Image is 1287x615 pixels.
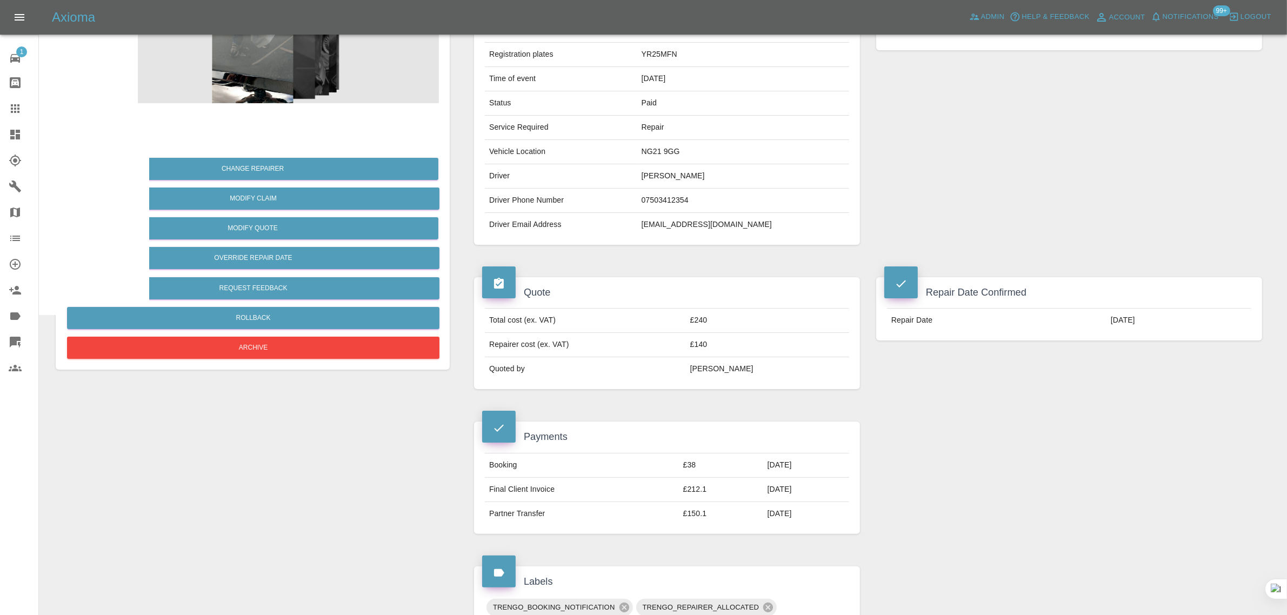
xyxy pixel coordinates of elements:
[686,357,849,381] td: [PERSON_NAME]
[1106,309,1251,332] td: [DATE]
[485,357,686,381] td: Quoted by
[485,164,637,189] td: Driver
[486,601,622,613] span: TRENGO_BOOKING_NOTIFICATION
[485,502,679,525] td: Partner Transfer
[679,502,763,525] td: £150.1
[637,67,849,91] td: [DATE]
[966,9,1008,25] a: Admin
[1109,11,1145,24] span: Account
[67,277,439,299] button: Request Feedback
[67,217,438,239] button: Modify Quote
[1148,9,1222,25] button: Notifications
[67,337,439,359] button: Archive
[637,116,849,140] td: Repair
[52,9,95,26] h5: Axioma
[763,502,849,525] td: [DATE]
[6,4,32,30] button: Open drawer
[637,91,849,116] td: Paid
[482,430,852,444] h4: Payments
[637,43,849,67] td: YR25MFN
[67,247,439,269] button: Override Repair Date
[1007,9,1092,25] button: Help & Feedback
[636,601,766,613] span: TRENGO_REPAIRER_ALLOCATED
[485,67,637,91] td: Time of event
[637,164,849,189] td: [PERSON_NAME]
[679,477,763,502] td: £212.1
[884,285,1254,300] h4: Repair Date Confirmed
[1022,11,1089,23] span: Help & Feedback
[763,453,849,477] td: [DATE]
[485,213,637,237] td: Driver Email Address
[981,11,1005,23] span: Admin
[686,333,849,357] td: £140
[686,309,849,333] td: £240
[1213,5,1230,16] span: 99+
[485,91,637,116] td: Status
[71,108,105,142] img: qt_1S8NOJA4aDea5wMjhMB2Q0gl
[637,140,849,164] td: NG21 9GG
[485,453,679,477] td: Booking
[67,188,439,210] a: Modify Claim
[637,213,849,237] td: [EMAIL_ADDRESS][DOMAIN_NAME]
[67,158,438,180] button: Change Repairer
[763,477,849,502] td: [DATE]
[485,477,679,502] td: Final Client Invoice
[485,140,637,164] td: Vehicle Location
[485,43,637,67] td: Registration plates
[1092,9,1148,26] a: Account
[67,307,439,329] button: Rollback
[16,46,27,57] span: 1
[1241,11,1271,23] span: Logout
[482,285,852,300] h4: Quote
[1226,9,1274,25] button: Logout
[485,333,686,357] td: Repairer cost (ex. VAT)
[1163,11,1219,23] span: Notifications
[485,116,637,140] td: Service Required
[887,309,1106,332] td: Repair Date
[485,309,686,333] td: Total cost (ex. VAT)
[482,574,852,589] h4: Labels
[485,189,637,213] td: Driver Phone Number
[637,189,849,213] td: 07503412354
[679,453,763,477] td: £38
